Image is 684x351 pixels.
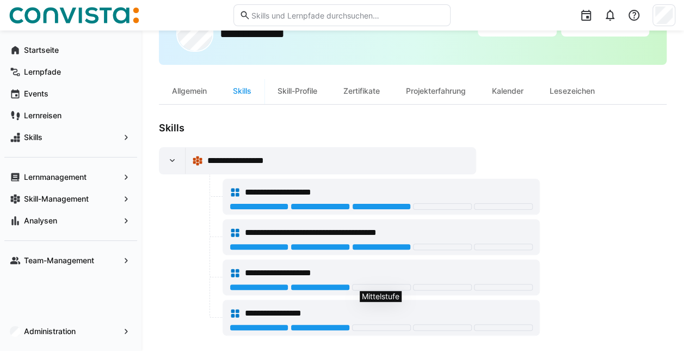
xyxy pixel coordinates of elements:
[264,78,330,104] div: Skill-Profile
[393,78,479,104] div: Projekterfahrung
[250,10,445,20] input: Skills und Lernpfade durchsuchen…
[220,78,264,104] div: Skills
[159,122,594,134] h3: Skills
[159,78,220,104] div: Allgemein
[537,78,608,104] div: Lesezeichen
[362,292,399,301] p: Mittelstufe
[479,78,537,104] div: Kalender
[330,78,393,104] div: Zertifikate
